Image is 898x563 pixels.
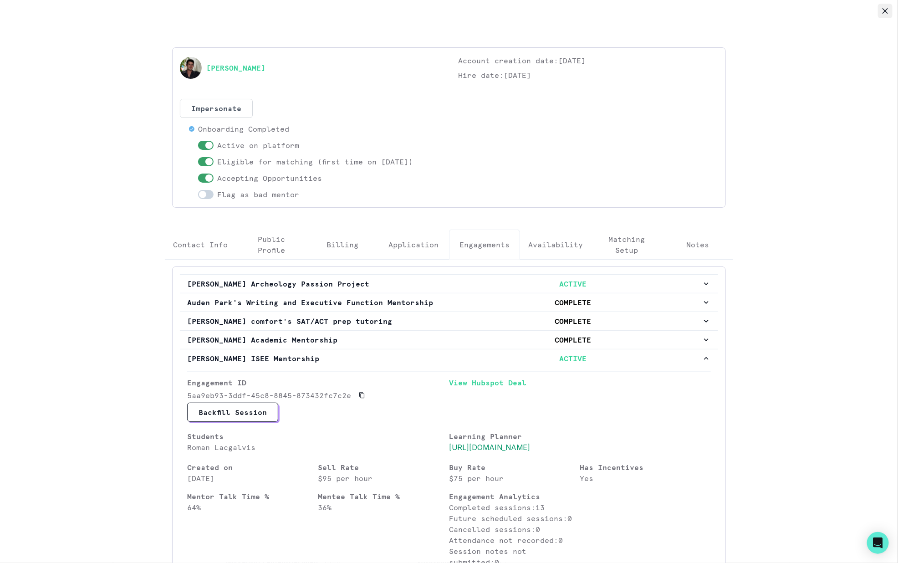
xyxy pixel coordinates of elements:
[180,331,718,349] button: [PERSON_NAME] Academic MentorshipCOMPLETE
[327,239,358,250] p: Billing
[444,278,702,289] p: ACTIVE
[187,462,318,473] p: Created on
[180,349,718,368] button: [PERSON_NAME] ISEE MentorshipACTIVE
[458,70,718,81] p: Hire date: [DATE]
[206,62,265,73] a: [PERSON_NAME]
[449,491,580,502] p: Engagement Analytics
[444,353,702,364] p: ACTIVE
[867,532,889,554] div: Open Intercom Messenger
[449,473,580,484] p: $75 per hour
[355,388,369,403] button: Copied to clipboard
[449,535,580,546] p: Attendance not recorded: 0
[217,173,322,184] p: Accepting Opportunities
[449,513,580,524] p: Future scheduled sessions: 0
[449,431,711,442] p: Learning Planner
[187,403,278,422] button: Backfill Session
[580,473,711,484] p: Yes
[449,443,530,452] a: [URL][DOMAIN_NAME]
[458,55,718,66] p: Account creation date: [DATE]
[318,491,449,502] p: Mentee Talk Time %
[180,293,718,312] button: Auden Park's Writing and Executive Function MentorshipCOMPLETE
[449,462,580,473] p: Buy Rate
[217,156,413,167] p: Eligible for matching (first time on [DATE])
[187,491,318,502] p: Mentor Talk Time %
[173,239,228,250] p: Contact Info
[187,377,449,388] p: Engagement ID
[187,431,449,442] p: Students
[244,234,299,256] p: Public Profile
[187,278,444,289] p: [PERSON_NAME] Archeology Passion Project
[459,239,510,250] p: Engagements
[444,297,702,308] p: COMPLETE
[444,316,702,327] p: COMPLETE
[187,502,318,513] p: 64 %
[580,462,711,473] p: Has Incentives
[217,140,299,151] p: Active on platform
[198,123,289,134] p: Onboarding Completed
[187,316,444,327] p: [PERSON_NAME] comfort's SAT/ACT prep tutoring
[449,377,711,403] a: View Hubspot Deal
[180,99,253,118] button: Impersonate
[318,473,449,484] p: $95 per hour
[187,442,449,453] p: Roman Lacgalvis
[180,275,718,293] button: [PERSON_NAME] Archeology Passion ProjectACTIVE
[449,502,580,513] p: Completed sessions: 13
[318,502,449,513] p: 36 %
[444,334,702,345] p: COMPLETE
[217,189,299,200] p: Flag as bad mentor
[187,353,444,364] p: [PERSON_NAME] ISEE Mentorship
[528,239,583,250] p: Availability
[187,473,318,484] p: [DATE]
[187,297,444,308] p: Auden Park's Writing and Executive Function Mentorship
[318,462,449,473] p: Sell Rate
[599,234,654,256] p: Matching Setup
[180,312,718,330] button: [PERSON_NAME] comfort's SAT/ACT prep tutoringCOMPLETE
[388,239,439,250] p: Application
[449,524,580,535] p: Cancelled sessions: 0
[686,239,709,250] p: Notes
[878,4,893,18] button: Close
[187,390,351,401] p: 5aa9eb93-3ddf-45c8-8845-873432fc7c2e
[187,334,444,345] p: [PERSON_NAME] Academic Mentorship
